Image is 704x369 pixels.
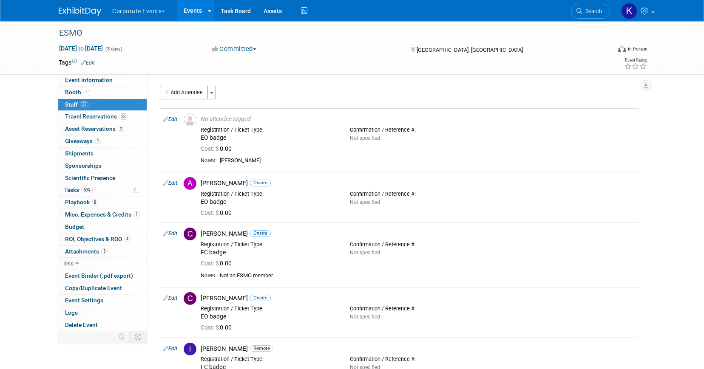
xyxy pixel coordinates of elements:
span: Cost: $ [201,324,220,331]
i: Booth reservation complete [85,90,89,94]
span: Misc. Expenses & Credits [65,211,140,218]
span: Onsite [250,230,271,237]
span: Onsite [250,295,271,301]
span: Logs [65,309,78,316]
a: Attachments3 [58,246,147,258]
div: Notes: [201,157,216,164]
span: 8 [92,199,98,206]
a: Edit [163,346,177,352]
span: Delete Event [65,321,98,328]
span: Tasks [64,186,93,193]
span: Onsite [250,180,271,186]
span: Asset Reservations [65,125,124,132]
span: Search [582,8,602,14]
a: Sponsorships [58,160,147,172]
img: Format-Inperson.png [618,45,626,52]
span: Cost: $ [201,145,220,152]
span: Copy/Duplicate Event [65,284,122,291]
div: Confirmation / Reference #: [350,305,486,312]
div: Registration / Ticket Type: [201,241,337,248]
span: Cost: $ [201,209,220,216]
img: C.jpg [184,228,196,240]
button: Add Attendee [160,86,208,99]
div: Not an ESMO member [220,272,636,279]
div: [PERSON_NAME] [220,157,636,164]
div: Event Format [560,44,647,57]
td: Toggle Event Tabs [130,331,147,342]
span: 0.00 [201,260,235,267]
a: Shipments [58,148,147,160]
a: Logs [58,307,147,319]
span: Giveaways [65,138,101,144]
span: [DATE] [DATE] [59,45,103,52]
span: Scientific Presence [65,175,115,181]
div: Registration / Ticket Type: [201,356,337,363]
span: Not specified [350,199,380,205]
div: [PERSON_NAME] [201,345,636,353]
a: Tasks50% [58,184,147,196]
span: (5 days) [105,46,122,52]
img: I.jpg [184,343,196,355]
div: No attendee tagged [201,115,636,123]
span: 2 [118,126,124,132]
img: ExhibitDay [59,7,101,16]
div: Event Rating [624,58,647,62]
span: less [63,260,74,267]
span: Cost: $ [201,260,220,267]
button: Committed [209,45,260,54]
a: Edit [163,116,177,122]
a: Event Binder (.pdf export) [58,270,147,282]
span: Event Settings [65,297,103,304]
img: Keirsten Davis [621,3,637,19]
span: 50% [81,187,93,193]
div: Confirmation / Reference #: [350,241,486,248]
a: Edit [81,60,95,66]
a: Search [571,4,610,19]
div: [PERSON_NAME] [201,179,636,187]
div: FC badge [201,249,337,256]
img: A.jpg [184,177,196,190]
div: Registration / Ticket Type: [201,305,337,312]
span: 1 [133,211,140,217]
a: Delete Event [58,319,147,331]
a: less [58,258,147,270]
a: Giveaways1 [58,135,147,147]
div: [PERSON_NAME] [201,294,636,302]
a: Playbook8 [58,197,147,208]
div: Notes: [201,272,216,279]
span: 1 [95,138,101,144]
span: Not specified [350,135,380,141]
div: Confirmation / Reference #: [350,191,486,197]
div: ESMO [56,25,597,41]
span: Playbook [65,199,98,206]
span: 0.00 [201,145,235,152]
a: Asset Reservations2 [58,123,147,135]
span: [GEOGRAPHIC_DATA], [GEOGRAPHIC_DATA] [417,47,523,53]
span: 23 [119,113,128,120]
span: Event Binder (.pdf export) [65,272,133,279]
div: Registration / Ticket Type: [201,191,337,197]
td: Personalize Event Tab Strip [115,331,130,342]
a: Event Settings [58,295,147,307]
span: Budget [65,223,84,230]
div: EO badge [201,313,337,321]
a: Travel Reservations23 [58,111,147,123]
span: Shipments [65,150,94,157]
span: Staff [65,101,88,108]
img: Unassigned-User-Icon.png [184,113,196,126]
div: In-Person [627,46,647,52]
a: ROI, Objectives & ROO4 [58,234,147,245]
a: Budget [58,221,147,233]
a: Event Information [58,74,147,86]
span: Attachments [65,248,108,255]
span: Travel Reservations [65,113,128,120]
span: 4 [124,236,131,242]
div: EO badge [201,198,337,206]
span: 3 [101,248,108,254]
div: [PERSON_NAME] [201,230,636,238]
div: Registration / Ticket Type: [201,127,337,133]
span: ROI, Objectives & ROO [65,236,131,242]
span: Booth [65,89,91,96]
span: Event Information [65,76,113,83]
span: Not specified [350,250,380,256]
